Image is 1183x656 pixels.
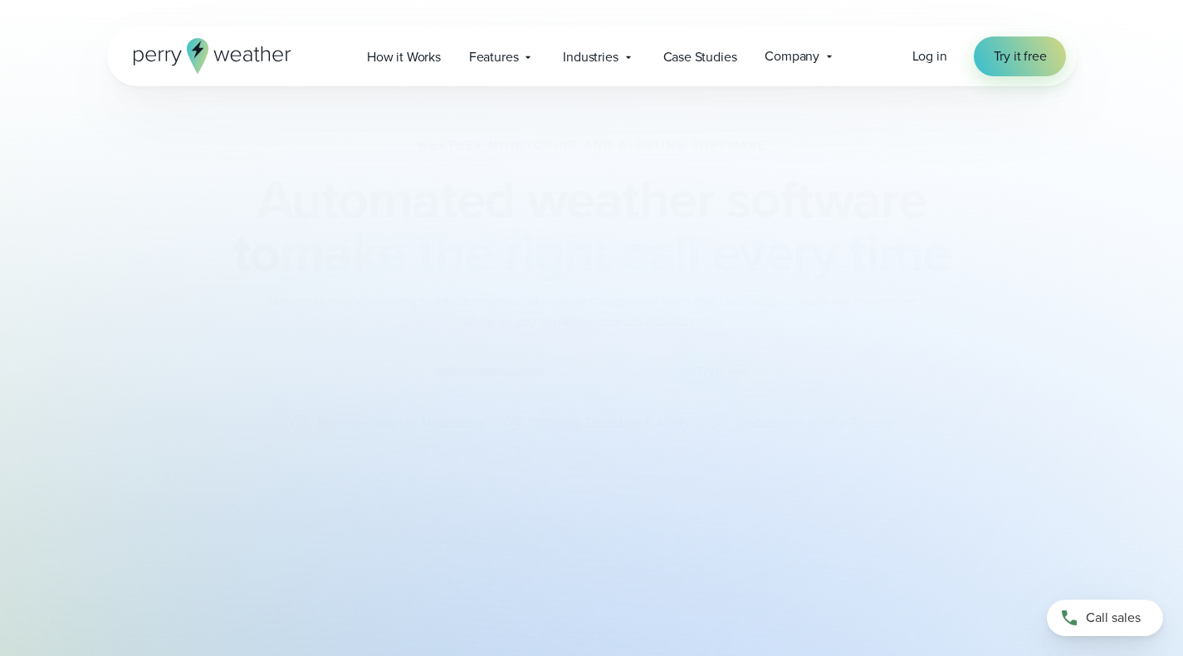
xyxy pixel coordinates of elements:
[765,46,819,66] span: Company
[912,46,947,66] a: Log in
[563,47,618,67] span: Industries
[1086,608,1141,628] span: Call sales
[469,47,519,67] span: Features
[663,47,737,67] span: Case Studies
[974,36,1067,76] a: Try it free
[367,47,441,67] span: How it Works
[1047,600,1163,636] a: Call sales
[649,40,751,74] a: Case Studies
[994,46,1047,66] span: Try it free
[353,40,455,74] a: How it Works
